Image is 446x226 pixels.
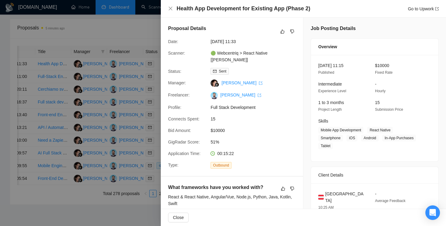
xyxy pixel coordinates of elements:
span: Type: [168,163,178,167]
a: Go to Upworkexport [408,6,439,11]
h4: Health App Development for Existing App (Phase 2) [177,5,310,12]
span: dislike [290,29,294,34]
span: Intermediate [318,82,342,86]
span: Project Length [318,107,342,112]
span: Published [318,70,334,75]
span: Outbound [211,162,231,169]
h5: Proposal Details [168,25,206,32]
span: Mobile App Development [318,127,363,133]
span: $10000 [211,127,302,134]
span: Sent [219,69,226,73]
span: Full Stack Development [211,104,302,111]
img: c1FHFpcHW6ZNCMSyX9Erw-K9BuB5-ETIGKj_igQzeYtNcxgyFeiomp2IxwcHJCk6z8 [211,92,218,99]
button: dislike [289,28,296,35]
img: gigradar-bm.png [215,83,219,87]
span: Average Feedback [375,199,406,203]
span: 51% [211,139,302,145]
span: [DATE] 11:33 [211,38,302,45]
span: Profile: [168,105,181,110]
div: Open Intercom Messenger [425,205,440,220]
span: Overview [318,43,337,50]
img: 🇦🇹 [318,194,324,201]
span: Skills [318,119,328,123]
div: Client Details [318,167,431,183]
span: Date: [168,39,178,44]
span: Bid Amount: [168,128,191,133]
button: Close [168,213,189,222]
div: React & React Native, Angular/Vue, Node.js, Python, Java, Kotlin, Swift [168,194,296,207]
span: Status: [168,69,181,74]
span: 15 [375,100,380,105]
span: Tablet [318,143,333,149]
span: $10000 [375,63,389,68]
span: Connects Spent: [168,116,200,121]
button: like [279,28,286,35]
span: Fixed Rate [375,70,393,75]
span: Manager: [168,80,186,85]
span: Application Time: [168,151,201,156]
span: - [375,191,377,196]
button: like [279,185,287,192]
span: 10:25 AM [318,205,334,210]
span: 1 to 3 months [318,100,344,105]
span: Android [361,135,378,141]
span: 15 [211,116,302,122]
span: GigRadar Score: [168,140,200,144]
span: iOS [346,135,357,141]
span: 00:15:22 [217,151,234,156]
span: export [435,7,439,11]
span: Close [173,214,184,221]
span: Scanner: [168,51,185,56]
a: [PERSON_NAME] export [221,80,262,85]
span: like [281,186,285,191]
span: export [258,93,261,97]
span: Experience Level [318,89,346,93]
span: close [168,6,173,11]
span: Freelancer: [168,93,190,97]
span: mail [213,69,217,73]
span: dislike [290,186,294,191]
a: 🟢 Webcentriq > React Native [[PERSON_NAME]] [211,51,268,62]
span: [DATE] 11:15 [318,63,343,68]
h5: Job Posting Details [311,25,356,32]
span: like [280,29,285,34]
a: [PERSON_NAME] export [220,93,261,97]
span: export [259,81,262,85]
span: Smartphone [318,135,343,141]
span: Hourly [375,89,386,93]
button: Close [168,6,173,11]
span: - [375,82,377,86]
h5: What frameworks have you worked with? [168,184,277,191]
span: clock-circle [211,151,215,156]
span: Submission Price [375,107,403,112]
button: dislike [289,185,296,192]
span: React Native [367,127,393,133]
span: In-App Purchases [382,135,416,141]
span: [GEOGRAPHIC_DATA] [325,191,365,204]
